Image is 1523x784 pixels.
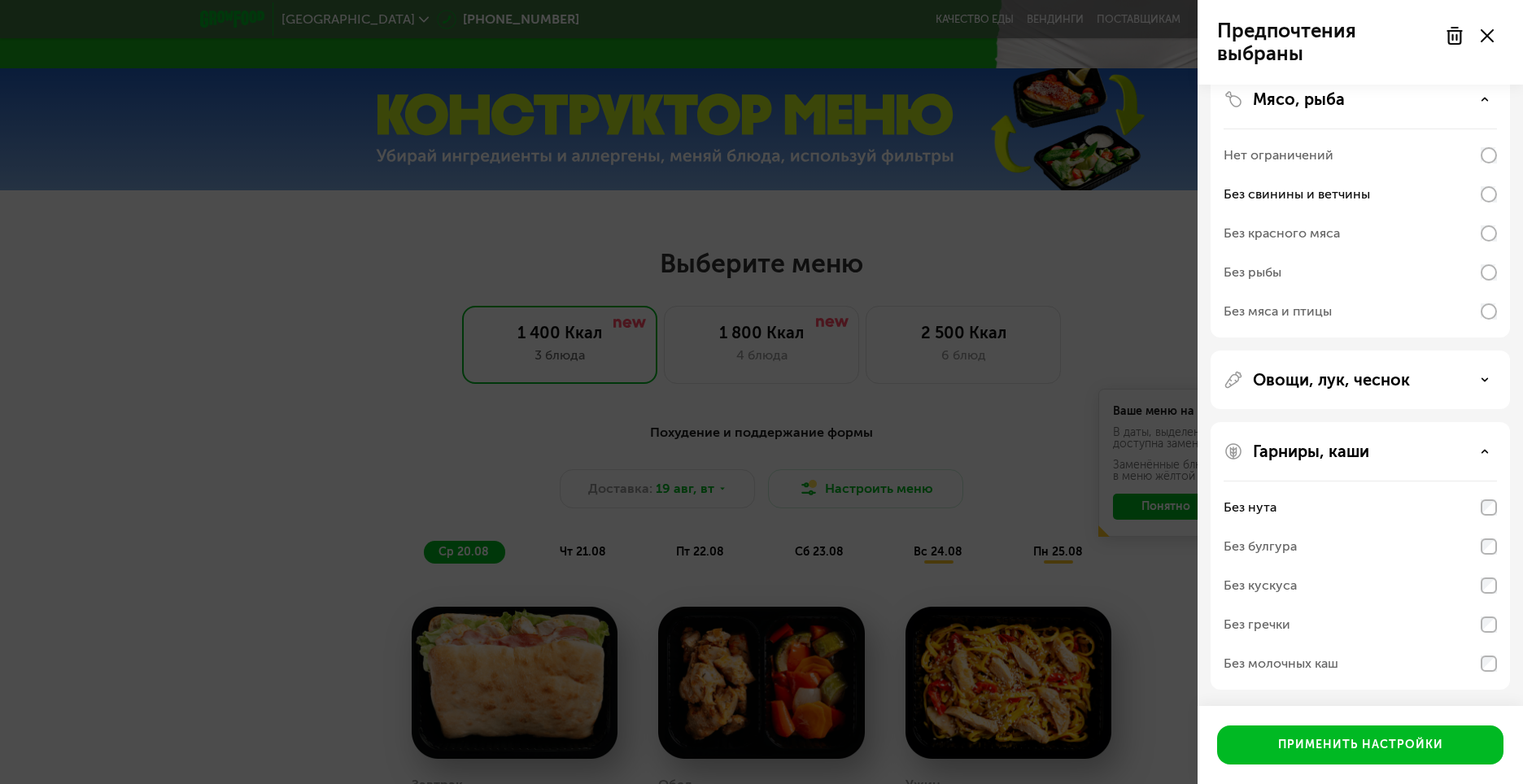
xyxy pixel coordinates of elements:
p: Овощи, лук, чеснок [1253,370,1410,390]
div: Без красного мяса [1224,224,1340,243]
p: Предпочтения выбраны [1217,20,1435,65]
p: Гарниры, каши [1253,442,1369,461]
div: Без молочных каш [1224,654,1338,673]
div: Без гречки [1224,615,1290,634]
div: Без кускуса [1224,576,1297,595]
div: Нет ограничений [1224,146,1333,165]
div: Без нута [1224,498,1276,517]
div: Применить настройки [1278,737,1443,753]
button: Применить настройки [1217,725,1503,764]
div: Без мяса и птицы [1224,302,1332,321]
div: Без булгура [1224,537,1297,556]
div: Без рыбы [1224,263,1281,282]
div: Без свинины и ветчины [1224,185,1370,204]
p: Мясо, рыба [1253,89,1345,109]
